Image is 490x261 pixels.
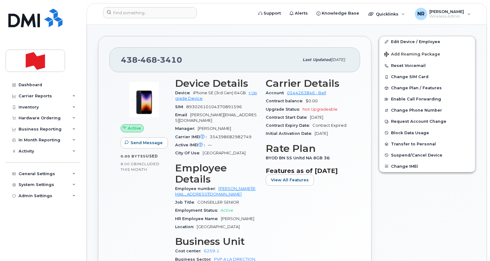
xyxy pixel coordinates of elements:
span: — [208,143,212,147]
span: [DATE] [315,131,328,136]
span: iPhone SE (3rd Gen) 64GB [193,91,246,95]
span: City Of Use [175,151,203,155]
h3: Business Unit [175,236,258,247]
span: Initial Activation Date [266,131,315,136]
span: [GEOGRAPHIC_DATA] [203,151,246,155]
span: Alerts [295,10,308,16]
span: Contract Start Date [266,115,310,120]
span: Upgrade Status [266,107,303,112]
button: Request Account Change [379,116,475,127]
a: Support [254,7,285,20]
span: 89302610104370891596 [186,104,242,109]
span: View All Features [271,177,309,183]
span: 354398682982749 [210,135,251,139]
span: $0.00 [306,99,318,103]
span: [PERSON_NAME] [221,216,254,221]
button: Change IMEI [379,161,475,172]
span: [PERSON_NAME][EMAIL_ADDRESS][DOMAIN_NAME] [175,113,257,123]
span: included this month [121,161,160,172]
span: Employee number [175,186,218,191]
span: [PERSON_NAME] [430,9,464,14]
span: Quicklinks [376,11,398,16]
span: Contract Expired [312,123,346,128]
span: 3410 [157,55,182,64]
span: Send Message [131,140,163,146]
span: Job Title [175,200,197,205]
span: Device [175,91,193,95]
span: Cost center [175,249,204,253]
span: Location [175,224,197,229]
h3: Employee Details [175,162,258,185]
button: View All Features [266,175,314,186]
a: Knowledge Base [312,7,363,20]
h3: Device Details [175,78,258,89]
button: Change Phone Number [379,105,475,116]
a: Edit Device / Employee [379,36,475,47]
span: 468 [138,55,157,64]
a: 6259-1 [204,249,219,253]
button: Add Roaming Package [379,47,475,60]
a: [PERSON_NAME][EMAIL_ADDRESS][DOMAIN_NAME] [175,186,256,197]
span: Active [128,125,141,131]
button: Suspend/Cancel Device [379,150,475,161]
span: NR [417,10,424,18]
span: Knowledge Base [322,10,359,16]
button: Send Message [121,137,168,148]
span: HR Employee Name [175,216,221,221]
div: Nancy Robitaille [410,8,475,20]
span: used [146,154,158,158]
input: Find something... [103,7,197,18]
button: Change SIM Card [379,71,475,82]
img: image20231002-3703462-1angbar.jpeg [126,81,163,118]
h3: Rate Plan [266,143,349,154]
span: Contract balance [266,99,306,103]
span: [GEOGRAPHIC_DATA] [197,224,240,229]
button: Transfer to Personal [379,139,475,150]
span: Email [175,113,190,117]
span: Add Roaming Package [384,52,440,58]
span: Change Plan / Features [391,86,442,91]
button: Enable Call Forwarding [379,94,475,105]
span: SIM [175,104,186,109]
span: Wireless Admin [430,14,464,19]
span: Active [221,208,233,213]
span: Active IMEI [175,143,208,147]
span: 8.00 GB [121,162,137,166]
div: Quicklinks [364,8,409,20]
a: Alerts [285,7,312,20]
a: 0544263846 - Bell [287,91,326,95]
span: Employment Status [175,208,221,213]
span: Account [266,91,287,95]
button: Reset Voicemail [379,60,475,71]
span: Suspend/Cancel Device [391,153,442,157]
span: Last updated [303,57,331,62]
span: Enable Call Forwarding [391,97,441,102]
span: Manager [175,126,198,131]
span: Not Upgradeable [303,107,337,112]
span: 438 [121,55,182,64]
span: [DATE] [310,115,323,120]
span: BYOD BN SS Unltd NA 8GB 36 [266,156,333,160]
span: [DATE] [331,57,345,62]
span: [PERSON_NAME] [198,126,231,131]
button: Change Plan / Features [379,82,475,94]
h3: Features as of [DATE] [266,167,349,175]
span: Contract Expiry Date [266,123,312,128]
span: Support [264,10,281,16]
button: Block Data Usage [379,127,475,139]
span: 0.00 Bytes [121,154,146,158]
span: CONSEILLER SENIOR [197,200,239,205]
span: Carrier IMEI [175,135,210,139]
h3: Carrier Details [266,78,349,89]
